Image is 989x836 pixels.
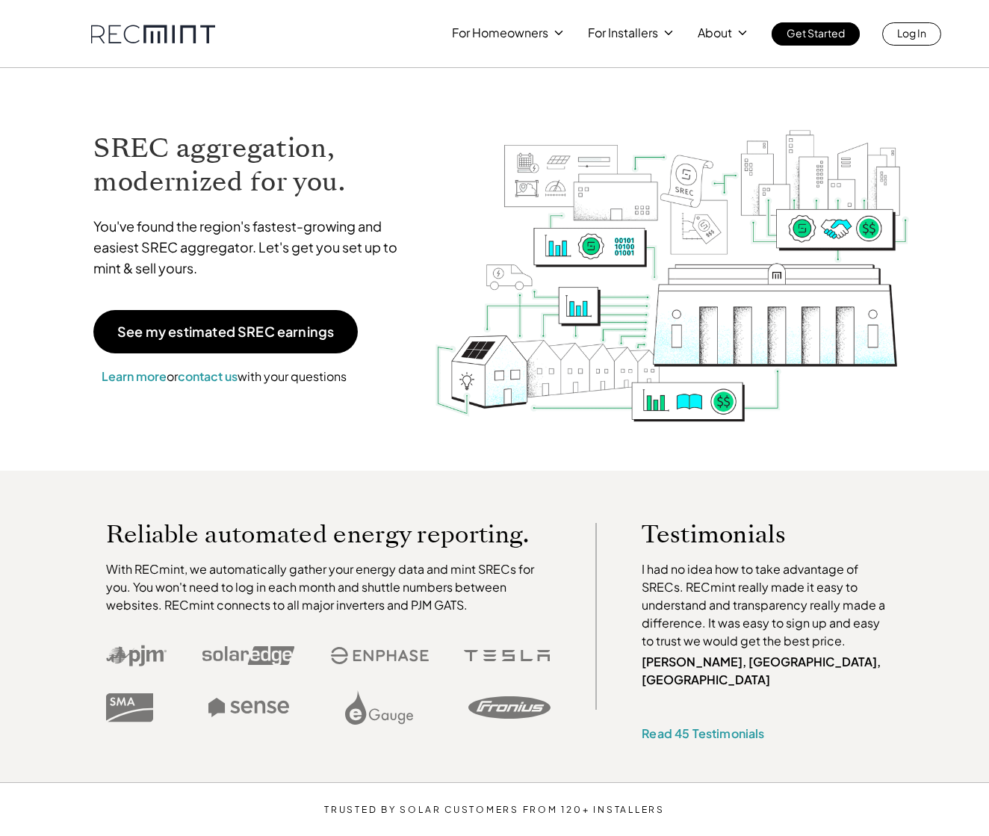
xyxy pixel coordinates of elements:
p: I had no idea how to take advantage of SRECs. RECmint really made it easy to understand and trans... [642,560,893,650]
p: For Installers [588,22,658,43]
p: Log In [897,22,926,43]
a: See my estimated SREC earnings [93,310,358,353]
p: TRUSTED BY SOLAR CUSTOMERS FROM 120+ INSTALLERS [279,805,710,815]
a: Log In [882,22,941,46]
p: See my estimated SREC earnings [117,325,334,338]
p: For Homeowners [452,22,548,43]
p: Reliable automated energy reporting. [106,523,551,545]
p: or with your questions [93,367,355,386]
p: Testimonials [642,523,864,545]
a: Read 45 Testimonials [642,725,764,741]
p: Get Started [787,22,845,43]
a: Learn more [102,368,167,384]
a: Get Started [772,22,860,46]
img: RECmint value cycle [434,90,911,426]
p: You've found the region's fastest-growing and easiest SREC aggregator. Let's get you set up to mi... [93,216,412,279]
p: [PERSON_NAME], [GEOGRAPHIC_DATA], [GEOGRAPHIC_DATA] [642,653,893,689]
p: With RECmint, we automatically gather your energy data and mint SRECs for you. You won't need to ... [106,560,551,614]
h1: SREC aggregation, modernized for you. [93,131,412,199]
a: contact us [178,368,238,384]
p: About [698,22,732,43]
